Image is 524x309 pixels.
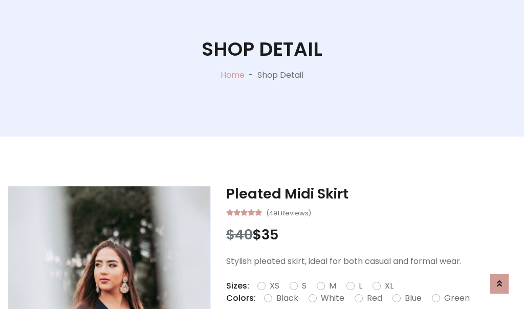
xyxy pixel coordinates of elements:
h1: Shop Detail [202,38,322,61]
span: 35 [261,225,278,244]
label: Blue [405,292,422,304]
h3: Pleated Midi Skirt [226,186,516,202]
label: L [359,280,362,292]
p: Stylish pleated skirt, ideal for both casual and formal wear. [226,255,516,268]
label: White [321,292,344,304]
p: - [245,69,257,81]
label: XL [385,280,394,292]
a: Home [221,69,245,81]
label: XS [270,280,279,292]
small: (491 Reviews) [266,206,311,218]
span: $40 [226,225,253,244]
p: Colors: [226,292,256,304]
label: M [329,280,336,292]
h3: $ [226,227,516,243]
p: Sizes: [226,280,249,292]
label: Red [367,292,382,304]
label: S [302,280,307,292]
label: Black [276,292,298,304]
p: Shop Detail [257,69,303,81]
label: Green [444,292,470,304]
